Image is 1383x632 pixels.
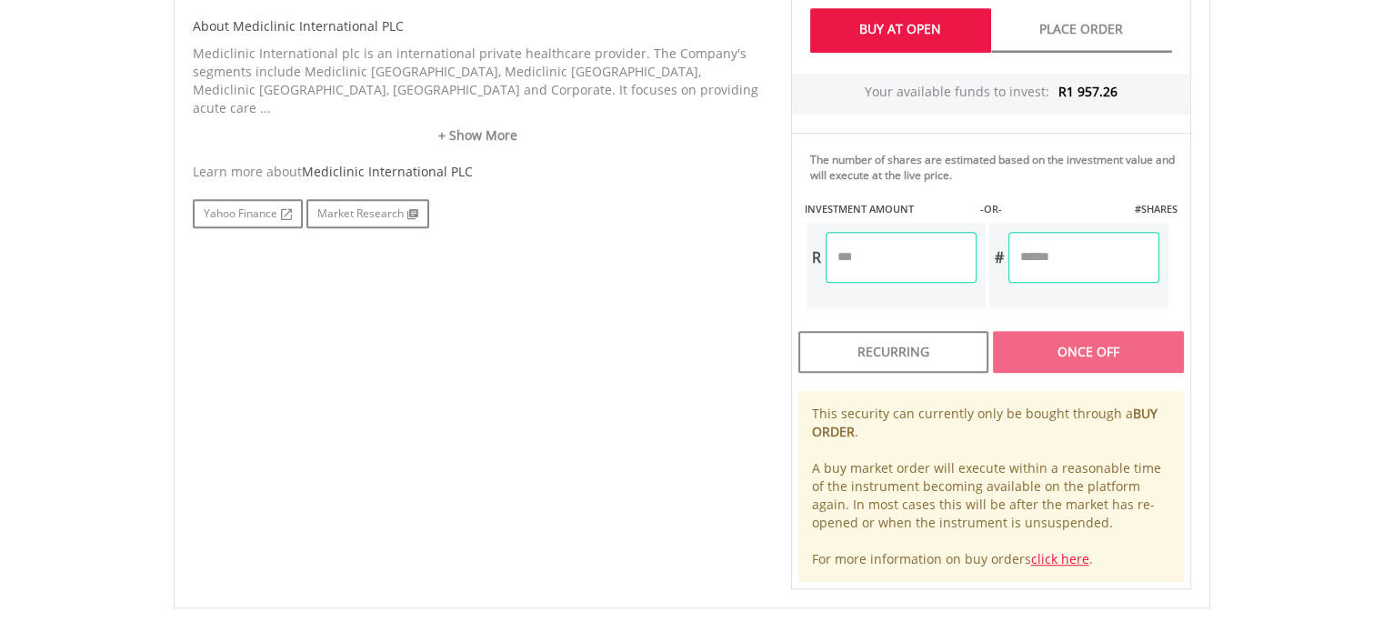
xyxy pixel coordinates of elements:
h5: About Mediclinic International PLC [193,17,764,35]
label: -OR- [979,202,1001,216]
a: Place Order [991,8,1172,53]
label: INVESTMENT AMOUNT [805,202,914,216]
div: Recurring [798,331,988,373]
span: Mediclinic International PLC [302,163,473,180]
div: # [989,232,1008,283]
a: Market Research [306,199,429,228]
div: Once Off [993,331,1183,373]
p: Mediclinic International plc is an international private healthcare provider. The Company's segme... [193,45,764,117]
div: The number of shares are estimated based on the investment value and will execute at the live price. [810,152,1183,183]
div: This security can currently only be bought through a . A buy market order will execute within a r... [798,391,1184,582]
div: Learn more about [193,163,764,181]
a: Yahoo Finance [193,199,303,228]
a: click here [1031,550,1089,567]
b: BUY ORDER [812,405,1158,440]
a: Buy At Open [810,8,991,53]
div: R [807,232,826,283]
a: + Show More [193,126,764,145]
div: Your available funds to invest: [792,74,1190,115]
label: #SHARES [1134,202,1177,216]
span: R1 957.26 [1058,83,1117,100]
